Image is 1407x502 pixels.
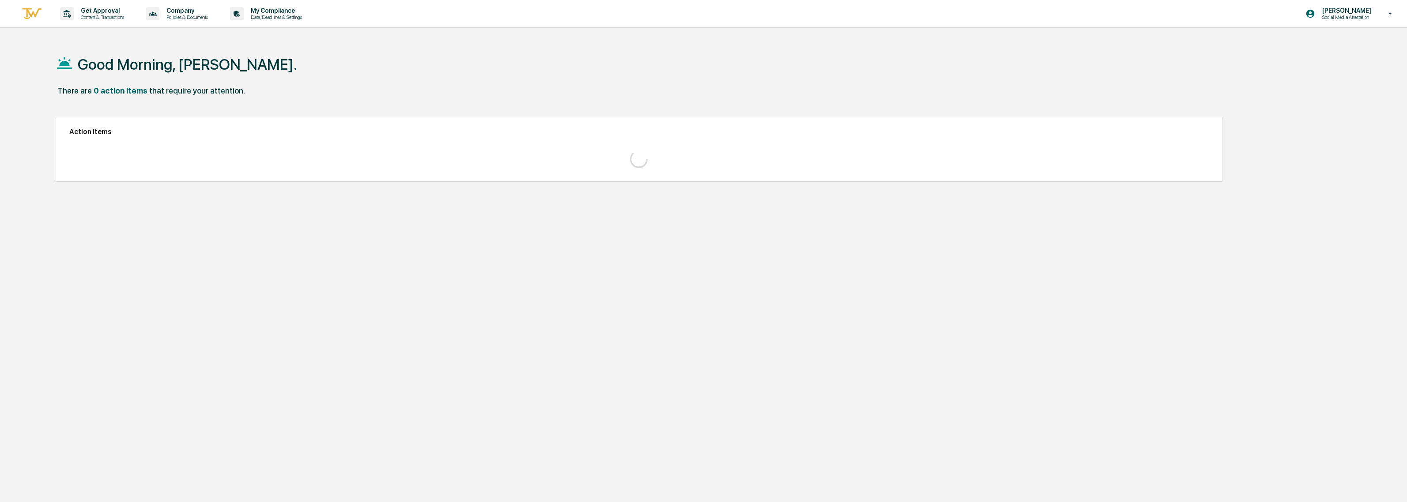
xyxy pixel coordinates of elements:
[94,86,147,95] div: 0 action items
[78,56,297,73] h1: Good Morning, [PERSON_NAME].
[1315,7,1376,14] p: [PERSON_NAME]
[74,7,128,14] p: Get Approval
[74,14,128,20] p: Content & Transactions
[159,14,212,20] p: Policies & Documents
[244,14,306,20] p: Data, Deadlines & Settings
[21,7,42,21] img: logo
[159,7,212,14] p: Company
[69,127,1209,136] h2: Action Items
[57,86,92,95] div: There are
[244,7,306,14] p: My Compliance
[1315,14,1376,20] p: Social Media Attestation
[149,86,245,95] div: that require your attention.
